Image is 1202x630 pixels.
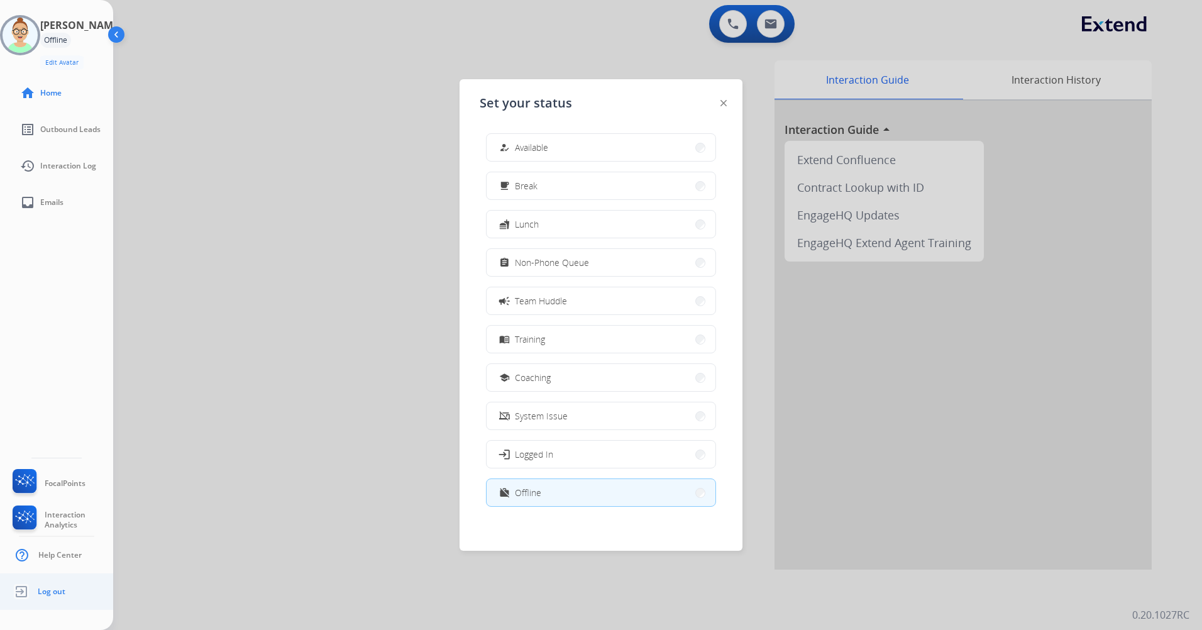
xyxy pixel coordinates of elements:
a: FocalPoints [10,469,85,498]
button: Training [487,326,715,353]
button: Coaching [487,364,715,391]
span: Coaching [515,371,551,384]
mat-icon: phonelink_off [499,411,510,421]
span: Available [515,141,548,154]
h3: [PERSON_NAME] [40,18,122,33]
button: Team Huddle [487,287,715,314]
span: Break [515,179,538,192]
mat-icon: fastfood [499,219,510,229]
button: Lunch [487,211,715,238]
button: Logged In [487,441,715,468]
mat-icon: home [20,86,35,101]
mat-icon: login [498,448,510,460]
button: Break [487,172,715,199]
span: Outbound Leads [40,124,101,135]
mat-icon: menu_book [499,334,510,345]
span: Interaction Analytics [45,510,113,530]
span: FocalPoints [45,478,85,489]
button: Non-Phone Queue [487,249,715,276]
div: Offline [40,33,71,48]
mat-icon: free_breakfast [499,180,510,191]
mat-icon: school [499,372,510,383]
button: System Issue [487,402,715,429]
mat-icon: campaign [498,294,510,307]
button: Available [487,134,715,161]
span: System Issue [515,409,568,423]
span: Interaction Log [40,161,96,171]
button: Offline [487,479,715,506]
mat-icon: list_alt [20,122,35,137]
mat-icon: how_to_reg [499,142,510,153]
span: Log out [38,587,65,597]
span: Lunch [515,218,539,231]
span: Offline [515,486,541,499]
span: Set your status [480,94,572,112]
span: Emails [40,197,63,207]
img: avatar [3,18,38,53]
mat-icon: assignment [499,257,510,268]
mat-icon: inbox [20,195,35,210]
mat-icon: history [20,158,35,174]
button: Edit Avatar [40,55,84,70]
mat-icon: work_off [499,487,510,498]
img: close-button [720,100,727,106]
a: Interaction Analytics [10,506,113,534]
span: Help Center [38,550,82,560]
span: Non-Phone Queue [515,256,589,269]
p: 0.20.1027RC [1132,607,1189,622]
span: Training [515,333,545,346]
span: Team Huddle [515,294,567,307]
span: Logged In [515,448,553,461]
span: Home [40,88,62,98]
